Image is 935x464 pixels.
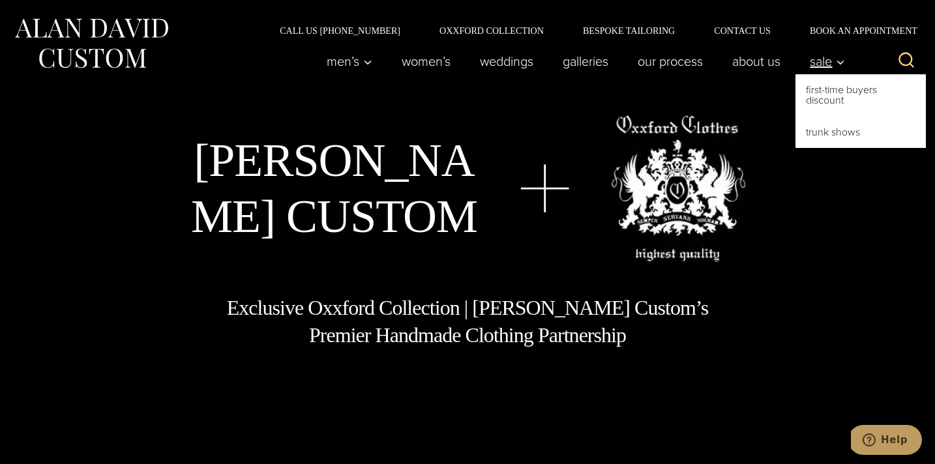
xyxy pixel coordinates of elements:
[226,295,709,349] h1: Exclusive Oxxford Collection | [PERSON_NAME] Custom’s Premier Handmade Clothing Partnership
[611,115,745,262] img: oxxford clothes, highest quality
[795,48,852,74] button: Sale sub menu toggle
[387,48,466,74] a: Women’s
[718,48,795,74] a: About Us
[260,26,420,35] a: Call Us [PHONE_NUMBER]
[420,26,563,35] a: Oxxford Collection
[312,48,387,74] button: Men’s sub menu toggle
[795,117,926,148] a: Trunk Shows
[790,26,922,35] a: Book an Appointment
[13,14,170,72] img: Alan David Custom
[795,74,926,116] a: First-Time Buyers Discount
[694,26,790,35] a: Contact Us
[466,48,548,74] a: weddings
[623,48,718,74] a: Our Process
[548,48,623,74] a: Galleries
[260,26,922,35] nav: Secondary Navigation
[563,26,694,35] a: Bespoke Tailoring
[851,425,922,457] iframe: Opens a widget where you can chat to one of our agents
[312,48,852,74] nav: Primary Navigation
[891,46,922,77] button: View Search Form
[190,132,479,245] h1: [PERSON_NAME] Custom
